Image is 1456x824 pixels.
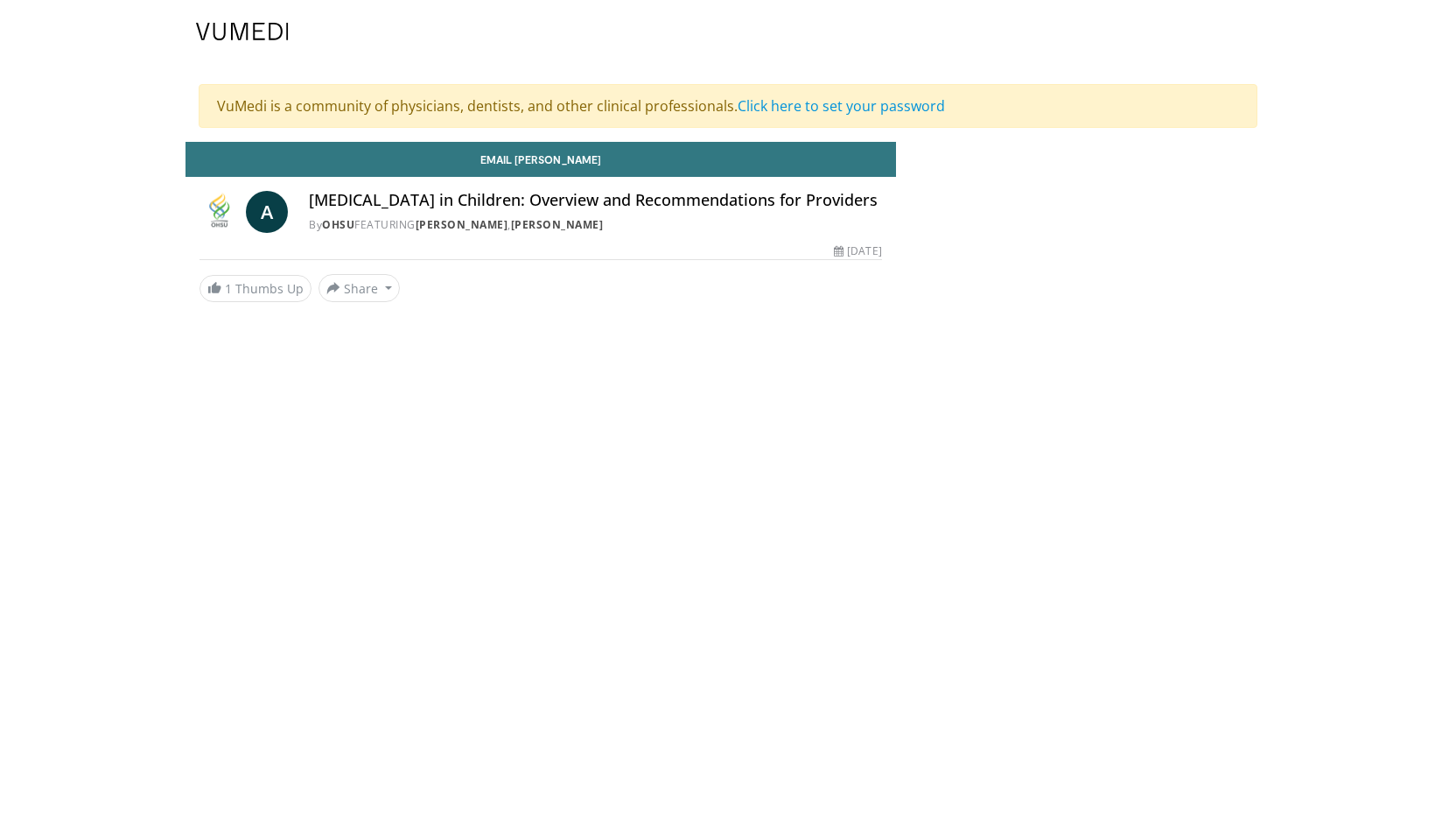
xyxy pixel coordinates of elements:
a: OHSU [322,217,354,232]
div: VuMedi is a community of physicians, dentists, and other clinical professionals. [199,84,1257,128]
a: Email [PERSON_NAME] [185,142,896,177]
a: [PERSON_NAME] [416,217,508,232]
a: [PERSON_NAME] [511,217,604,232]
button: Share [318,274,400,302]
a: A [246,191,288,233]
span: 1 [225,280,232,297]
img: OHSU [199,191,239,233]
a: Click here to set your password [738,96,945,116]
a: 1 Thumbs Up [199,275,311,302]
img: VuMedi Logo [196,23,289,40]
div: [DATE] [834,243,881,259]
div: By FEATURING , [309,217,881,233]
h4: [MEDICAL_DATA] in Children: Overview and Recommendations for Providers [309,191,881,210]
